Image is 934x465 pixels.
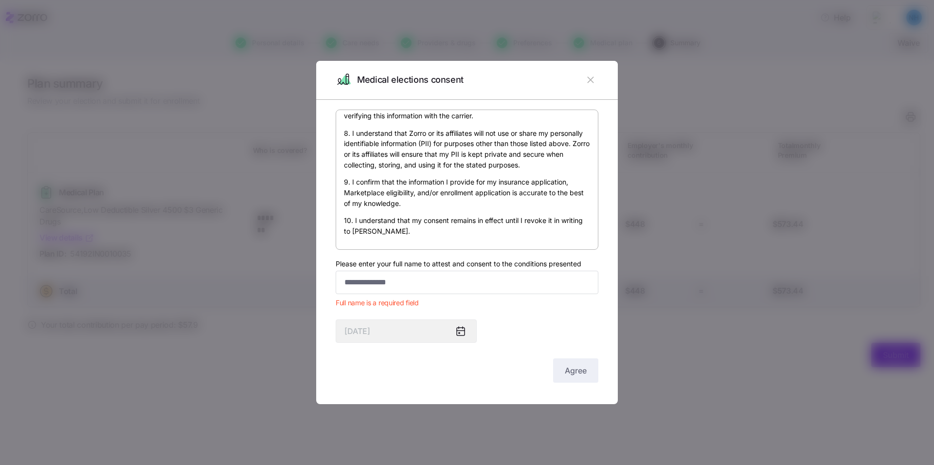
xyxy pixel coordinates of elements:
p: 8. I understand that Zorro or its affiliates will not use or share my personally identifiable inf... [344,128,590,170]
input: MM/DD/YYYY [336,319,477,343]
span: Agree [565,365,587,376]
p: 9. I confirm that the information I provide for my insurance application, Marketplace eligibility... [344,177,590,208]
label: Please enter your full name to attest and consent to the conditions presented [336,259,581,269]
button: Agree [553,358,598,383]
span: Full name is a required field [336,298,598,308]
p: 10. I understand that my consent remains in effect until I revoke it in writing to [PERSON_NAME]. [344,215,590,236]
span: Medical elections consent [357,73,464,87]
